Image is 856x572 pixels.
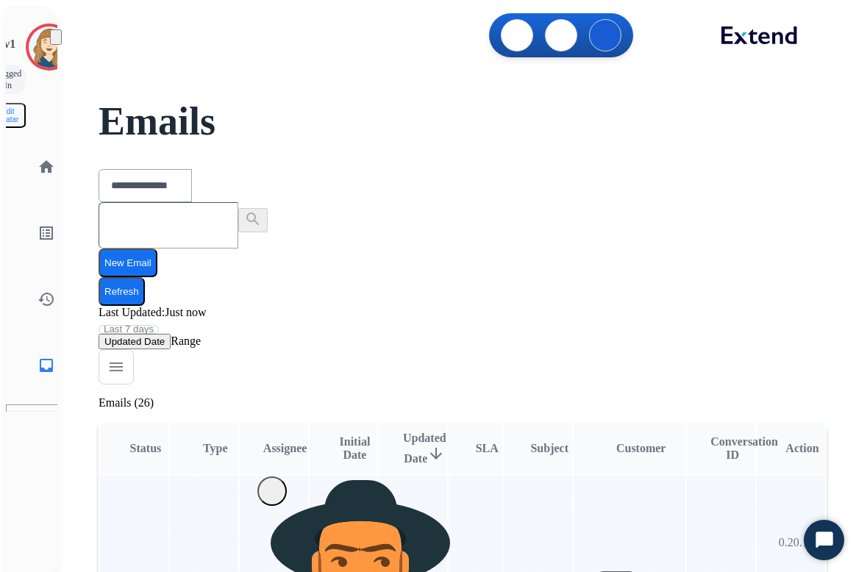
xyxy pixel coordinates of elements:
svg: Open Chat [814,530,835,551]
span: Subject [530,442,568,454]
mat-icon: list_alt [38,224,55,242]
button: Updated Date [99,334,171,349]
img: avatar [29,26,70,68]
mat-icon: inbox [38,357,55,374]
span: SLA [476,442,499,454]
span: Last 7 days [104,326,154,332]
span: Initial Date [340,435,371,461]
button: Last 7 days [99,325,159,334]
span: Range [99,335,201,347]
span: Last Updated: [99,306,165,318]
span: Customer [616,442,666,454]
mat-icon: history [38,290,55,308]
span: Type [203,442,227,454]
span: Status [130,442,162,454]
h2: Emails [99,107,827,136]
span: Updated Date [403,432,446,465]
span: Just now [165,306,206,318]
p: 0.20.1027RC [779,534,841,551]
mat-icon: arrow_downward [427,445,445,462]
mat-icon: menu [107,358,125,376]
span: Conversation ID [710,435,778,461]
span: Assignee [263,442,307,454]
button: Refresh [99,277,145,306]
mat-icon: home [38,158,55,176]
mat-icon: search [244,210,262,228]
th: Action [757,423,825,474]
button: Start Chat [804,520,844,560]
button: New Email [99,249,157,277]
p: Emails (26) [99,396,827,410]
